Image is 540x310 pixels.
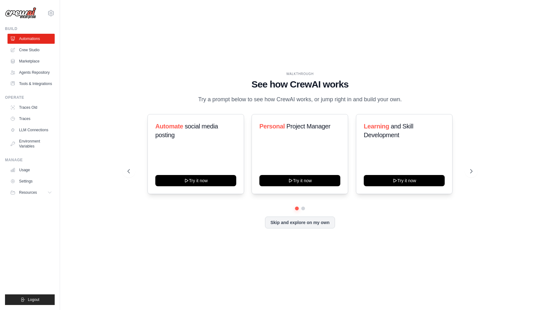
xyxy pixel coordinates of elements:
button: Logout [5,294,55,305]
a: Traces [7,114,55,124]
a: Agents Repository [7,67,55,77]
span: Project Manager [287,123,331,130]
button: Try it now [259,175,340,186]
span: Personal [259,123,285,130]
span: Resources [19,190,37,195]
button: Skip and explore on my own [265,217,335,228]
a: LLM Connections [7,125,55,135]
p: Try a prompt below to see how CrewAI works, or jump right in and build your own. [195,95,405,104]
span: Learning [364,123,389,130]
span: Automate [155,123,183,130]
button: Try it now [364,175,445,186]
img: Logo [5,7,36,19]
button: Try it now [155,175,236,186]
a: Marketplace [7,56,55,66]
div: Build [5,26,55,31]
a: Usage [7,165,55,175]
a: Settings [7,176,55,186]
span: Logout [28,297,39,302]
a: Crew Studio [7,45,55,55]
span: and Skill Development [364,123,413,138]
a: Environment Variables [7,136,55,151]
button: Resources [7,187,55,197]
a: Tools & Integrations [7,79,55,89]
span: social media posting [155,123,218,138]
h1: See how CrewAI works [127,79,472,90]
a: Automations [7,34,55,44]
a: Traces Old [7,102,55,112]
div: Manage [5,157,55,162]
div: WALKTHROUGH [127,72,472,76]
div: Operate [5,95,55,100]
